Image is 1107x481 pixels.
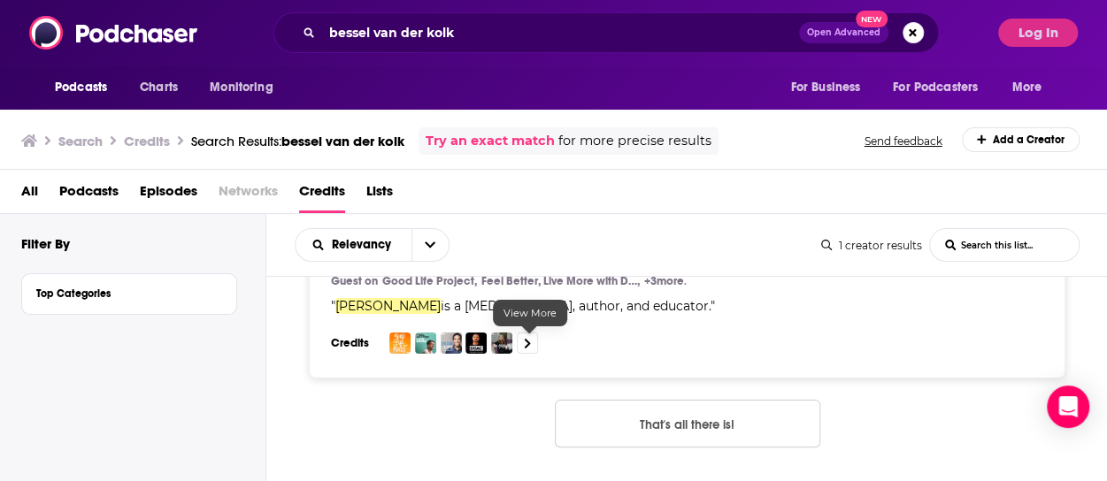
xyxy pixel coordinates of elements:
[21,235,70,252] h2: Filter By
[124,133,170,149] h3: Credits
[481,274,640,288] a: Feel Better, Live More with Dr Rangan Chatterjee
[382,274,477,288] a: Good Life Project
[441,332,462,354] img: Chasing Life
[36,287,211,300] div: Top Categories
[643,274,686,288] a: +3more.
[790,75,860,100] span: For Business
[331,336,375,350] h3: Credits
[881,71,1003,104] button: open menu
[273,12,939,53] div: Search podcasts, credits, & more...
[465,332,487,354] img: The Diary Of A CEO with Steven Bartlett
[778,71,882,104] button: open menu
[856,11,888,27] span: New
[331,298,715,314] span: " "
[21,177,38,213] a: All
[389,332,411,354] img: Good Life Project
[219,177,278,213] span: Networks
[1047,386,1089,428] div: Open Intercom Messenger
[36,281,222,303] button: Top Categories
[29,16,199,50] img: Podchaser - Follow, Share and Rate Podcasts
[59,177,119,213] a: Podcasts
[555,400,820,447] button: Nothing here.
[58,133,103,149] h3: Search
[382,274,477,288] h4: Good Life Project,
[55,75,107,100] span: Podcasts
[332,239,397,251] span: Relevancy
[140,177,197,213] a: Episodes
[558,131,711,151] span: for more precise results
[197,71,296,104] button: open menu
[140,75,178,100] span: Charts
[962,127,1080,152] a: Add a Creator
[42,71,130,104] button: open menu
[1012,75,1042,100] span: More
[296,239,411,251] button: open menu
[441,298,711,314] span: is a [MEDICAL_DATA], author, and educator.
[295,228,450,262] h2: Choose List sort
[331,274,378,288] h4: Guest on
[998,19,1078,47] button: Log In
[893,75,978,100] span: For Podcasters
[299,177,345,213] a: Credits
[411,229,449,261] button: open menu
[807,28,880,37] span: Open Advanced
[481,274,640,288] h4: Feel Better, Live More with D…,
[1000,71,1065,104] button: open menu
[191,133,404,149] div: Search Results:
[426,131,555,151] a: Try an exact match
[322,19,799,47] input: Search podcasts, credits, & more...
[821,239,922,252] div: 1 creator results
[210,75,273,100] span: Monitoring
[281,133,404,149] span: bessel van der kolk
[859,127,948,155] button: Send feedback
[415,332,436,354] img: Feel Better, Live More with Dr Rangan Chatterjee
[493,300,567,326] div: View More
[128,71,188,104] a: Charts
[799,22,888,43] button: Open AdvancedNew
[491,332,512,354] img: For The Love With Jen Hatmaker Podcast
[335,298,441,314] span: [PERSON_NAME]
[366,177,393,213] a: Lists
[191,133,404,149] a: Search Results:bessel van der kolk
